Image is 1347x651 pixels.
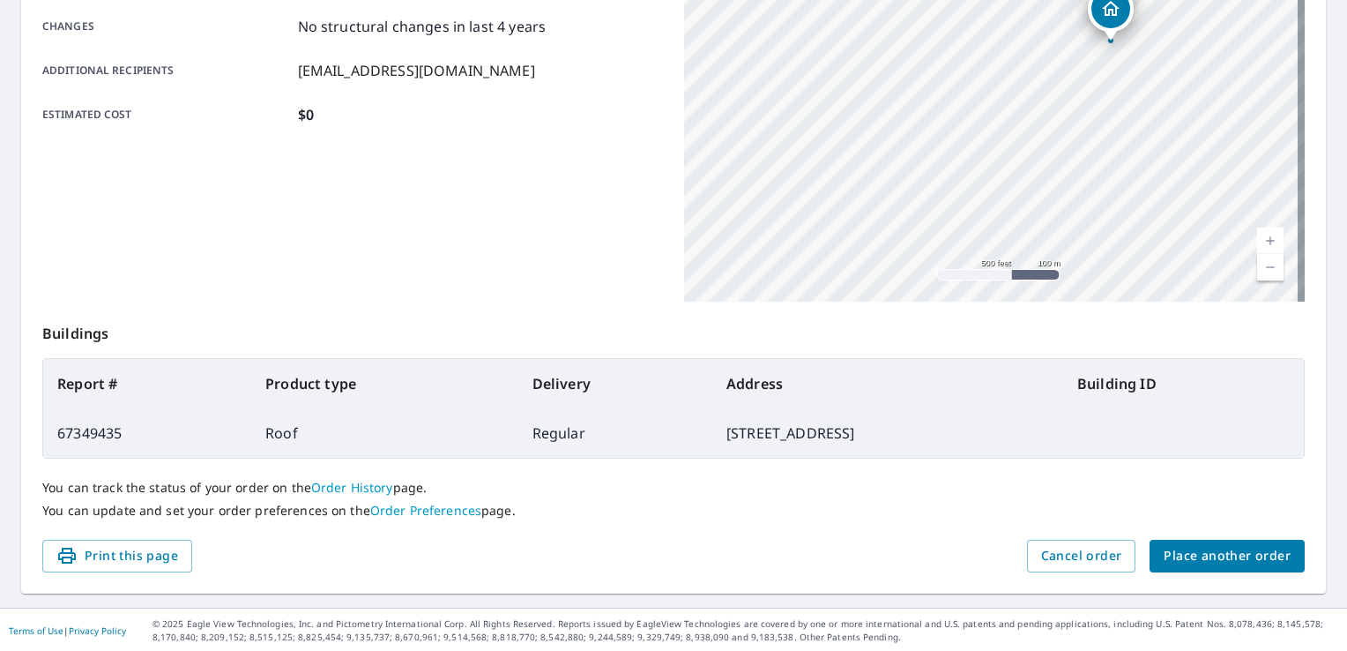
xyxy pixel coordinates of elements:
[9,625,63,637] a: Terms of Use
[712,408,1063,458] td: [STREET_ADDRESS]
[1164,545,1291,567] span: Place another order
[56,545,178,567] span: Print this page
[42,302,1305,358] p: Buildings
[1257,228,1284,254] a: Current Level 16, Zoom In
[43,359,251,408] th: Report #
[1041,545,1122,567] span: Cancel order
[1150,540,1305,572] button: Place another order
[518,408,712,458] td: Regular
[311,479,393,496] a: Order History
[712,359,1063,408] th: Address
[1257,254,1284,281] a: Current Level 16, Zoom Out
[42,16,291,37] p: Changes
[42,60,291,81] p: Additional recipients
[298,16,547,37] p: No structural changes in last 4 years
[9,625,126,636] p: |
[1063,359,1304,408] th: Building ID
[42,104,291,125] p: Estimated cost
[69,625,126,637] a: Privacy Policy
[298,104,314,125] p: $0
[370,502,481,519] a: Order Preferences
[251,359,518,408] th: Product type
[42,540,192,572] button: Print this page
[42,480,1305,496] p: You can track the status of your order on the page.
[1027,540,1136,572] button: Cancel order
[251,408,518,458] td: Roof
[42,503,1305,519] p: You can update and set your order preferences on the page.
[43,408,251,458] td: 67349435
[153,617,1338,644] p: © 2025 Eagle View Technologies, Inc. and Pictometry International Corp. All Rights Reserved. Repo...
[518,359,712,408] th: Delivery
[298,60,535,81] p: [EMAIL_ADDRESS][DOMAIN_NAME]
